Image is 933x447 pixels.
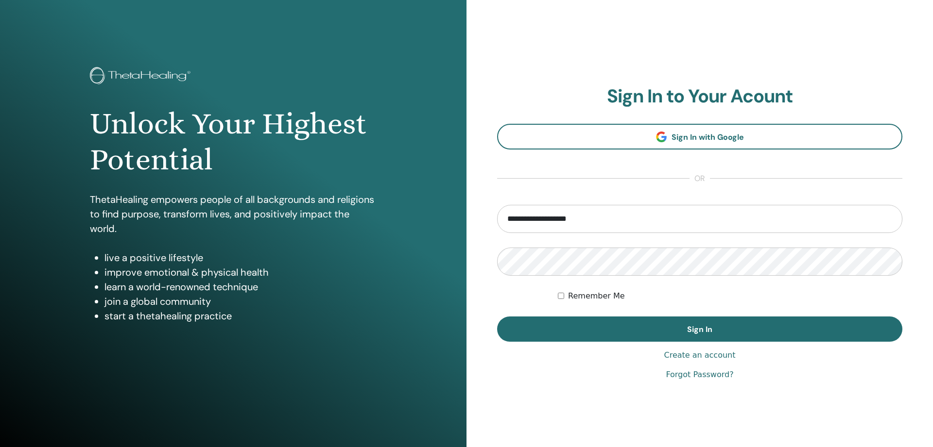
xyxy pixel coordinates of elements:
li: improve emotional & physical health [104,265,377,280]
a: Forgot Password? [666,369,733,381]
a: Create an account [664,349,735,361]
h2: Sign In to Your Acount [497,85,902,108]
a: Sign In with Google [497,124,902,149]
button: Sign In [497,316,902,342]
label: Remember Me [568,290,625,302]
span: or [690,173,710,184]
span: Sign In [687,324,712,334]
span: Sign In with Google [672,132,744,142]
div: Keep me authenticated indefinitely or until I manually logout [558,290,902,302]
h1: Unlock Your Highest Potential [90,106,377,178]
li: join a global community [104,294,377,309]
li: start a thetahealing practice [104,309,377,323]
p: ThetaHealing empowers people of all backgrounds and religions to find purpose, transform lives, a... [90,192,377,236]
li: learn a world-renowned technique [104,280,377,294]
li: live a positive lifestyle [104,250,377,265]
